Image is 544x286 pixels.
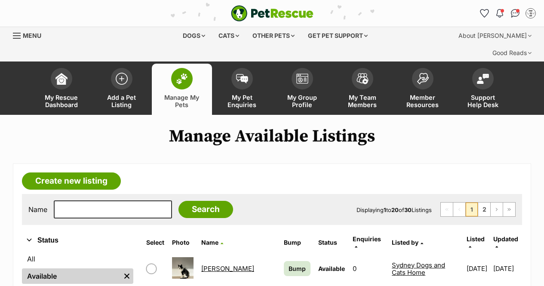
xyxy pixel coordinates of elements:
span: Add a Pet Listing [102,94,141,108]
th: Select [143,232,168,253]
th: Photo [169,232,197,253]
div: About [PERSON_NAME] [452,27,538,44]
a: PetRescue [231,5,313,22]
a: Member Resources [393,64,453,115]
th: Bump [280,232,314,253]
div: Other pets [246,27,301,44]
a: Name [201,239,223,246]
img: manage-my-pets-icon-02211641906a0b7f246fdf0571729dbe1e7629f14944591b6c1af311fb30b64b.svg [176,73,188,84]
span: My Rescue Dashboard [42,94,81,108]
a: Updated [493,235,518,249]
div: Good Reads [486,44,538,62]
div: Cats [212,27,245,44]
span: translation missing: en.admin.listings.index.attributes.enquiries [353,235,381,243]
a: Conversations [508,6,522,20]
img: dashboard-icon-eb2f2d2d3e046f16d808141f083e7271f6b2e854fb5c12c21221c1fb7104beca.svg [55,73,68,85]
ul: Account quick links [477,6,538,20]
nav: Pagination [440,202,516,217]
span: Manage My Pets [163,94,201,108]
span: Menu [23,32,41,39]
a: Listed by [392,239,423,246]
img: chat-41dd97257d64d25036548639549fe6c8038ab92f7586957e7f3b1b290dea8141.svg [511,9,520,18]
div: Get pet support [302,27,374,44]
img: help-desk-icon-fdf02630f3aa405de69fd3d07c3f3aa587a6932b1a1747fa1d2bba05be0121f9.svg [477,74,489,84]
a: Listed [467,235,485,249]
a: Page 2 [478,203,490,216]
img: logo-e224e6f780fb5917bec1dbf3a21bbac754714ae5b6737aabdf751b685950b380.svg [231,5,313,22]
span: My Team Members [343,94,382,108]
span: Member Resources [403,94,442,108]
a: Bump [284,261,310,276]
a: Enquiries [353,235,381,249]
a: Sydney Dogs and Cats Home [392,261,445,277]
button: Notifications [493,6,507,20]
span: First page [441,203,453,216]
a: Menu [13,27,47,43]
a: Favourites [477,6,491,20]
span: My Pet Enquiries [223,94,261,108]
button: My account [524,6,538,20]
a: Manage My Pets [152,64,212,115]
span: My Group Profile [283,94,322,108]
span: Listed [467,235,485,243]
td: [DATE] [463,254,492,283]
img: team-members-icon-5396bd8760b3fe7c0b43da4ab00e1e3bb1a5d9ba89233759b79545d2d3fc5d0d.svg [357,73,369,84]
a: Support Help Desk [453,64,513,115]
a: Create new listing [22,172,121,190]
label: Name [28,206,47,213]
td: [DATE] [493,254,521,283]
span: Name [201,239,218,246]
div: Dogs [177,27,211,44]
a: Next page [491,203,503,216]
span: Page 1 [466,203,478,216]
a: Last page [503,203,515,216]
td: 0 [349,254,387,283]
img: group-profile-icon-3fa3cf56718a62981997c0bc7e787c4b2cf8bcc04b72c1350f741eb67cf2f40e.svg [296,74,308,84]
button: Status [22,235,133,246]
a: My Team Members [332,64,393,115]
strong: 30 [404,206,412,213]
a: My Pet Enquiries [212,64,272,115]
a: Available [22,268,120,284]
img: pet-enquiries-icon-7e3ad2cf08bfb03b45e93fb7055b45f3efa6380592205ae92323e6603595dc1f.svg [236,74,248,83]
span: Support Help Desk [464,94,502,108]
a: Remove filter [120,268,133,284]
img: member-resources-icon-8e73f808a243e03378d46382f2149f9095a855e16c252ad45f914b54edf8863c.svg [417,73,429,84]
span: Listed by [392,239,418,246]
img: Sydney Dogs and Cats Home profile pic [526,9,535,18]
a: My Rescue Dashboard [31,64,92,115]
a: [PERSON_NAME] [201,264,254,273]
span: Displaying to of Listings [357,206,432,213]
a: My Group Profile [272,64,332,115]
span: Available [318,265,345,272]
a: Add a Pet Listing [92,64,152,115]
img: notifications-46538b983faf8c2785f20acdc204bb7945ddae34d4c08c2a6579f10ce5e182be.svg [496,9,503,18]
strong: 20 [391,206,399,213]
span: Bump [289,264,306,273]
input: Search [178,201,233,218]
strong: 1 [384,206,386,213]
span: Updated [493,235,518,243]
img: add-pet-listing-icon-0afa8454b4691262ce3f59096e99ab1cd57d4a30225e0717b998d2c9b9846f56.svg [116,73,128,85]
span: Previous page [453,203,465,216]
th: Status [315,232,348,253]
a: All [22,251,133,267]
